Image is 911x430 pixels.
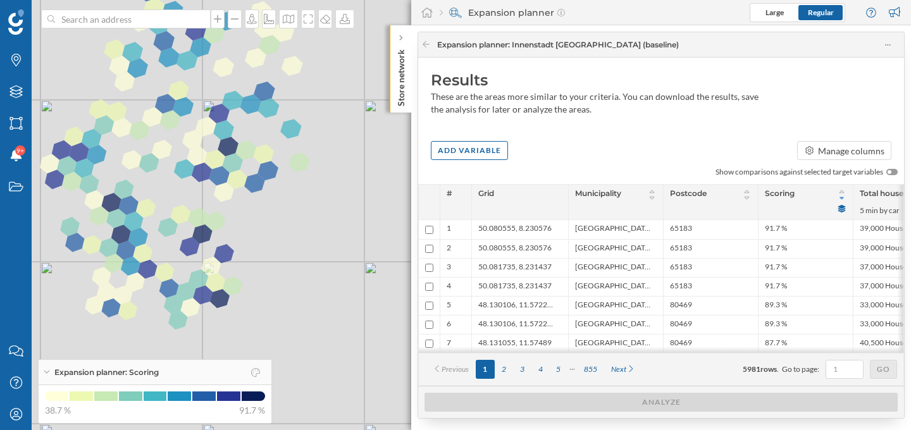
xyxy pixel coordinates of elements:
[670,338,692,350] span: 80469
[508,40,679,49] span: : Innenstadt [GEOGRAPHIC_DATA] (baseline)
[575,188,621,202] span: Municipality
[239,404,265,417] span: 91.7 %
[447,243,451,255] span: 2
[765,319,787,331] span: 89.3 %
[478,300,555,312] span: 48.130106, 11.572267
[575,243,650,255] span: [GEOGRAPHIC_DATA], [GEOGRAPHIC_DATA]
[670,300,692,312] span: 80469
[765,243,787,255] span: 91.7 %
[670,223,692,236] span: 65183
[575,281,650,293] span: [GEOGRAPHIC_DATA], [GEOGRAPHIC_DATA]
[447,300,451,312] span: 5
[818,144,884,157] div: Manage columns
[447,338,451,350] span: 7
[808,8,834,17] span: Regular
[716,166,883,178] span: Show comparisons against selected target variables
[395,44,407,106] p: Store network
[765,188,795,202] span: Scoring
[670,319,692,331] span: 80469
[449,6,462,19] img: search-areas.svg
[16,144,24,157] span: 9+
[478,223,552,236] span: 50.080555, 8.230576
[829,363,860,376] input: 1
[765,300,787,312] span: 89.3 %
[575,319,650,331] span: [GEOGRAPHIC_DATA], Stadt
[765,8,784,17] span: Large
[447,223,451,236] span: 1
[743,364,760,374] span: 5981
[760,364,777,374] span: rows
[765,281,787,293] span: 91.7 %
[575,300,650,312] span: [GEOGRAPHIC_DATA], Stadt
[765,338,787,350] span: 87.7 %
[478,243,552,255] span: 50.080555, 8.230576
[440,6,565,19] div: Expansion planner
[782,364,819,375] span: Go to page:
[670,243,692,255] span: 65183
[431,90,760,116] div: These are the areas more similar to your criteria. You can download the results, save the analysi...
[478,281,552,293] span: 50.081735, 8.231437
[431,70,891,90] div: Results
[447,188,452,199] span: #
[478,188,494,199] span: Grid
[575,262,650,274] span: [GEOGRAPHIC_DATA], [GEOGRAPHIC_DATA]
[447,319,451,331] span: 6
[575,338,650,350] span: [GEOGRAPHIC_DATA], Stadt
[670,262,692,274] span: 65183
[765,262,787,274] span: 91.7 %
[447,281,451,293] span: 4
[45,404,71,417] span: 38.7 %
[478,338,552,350] span: 48.131055, 11.57489
[54,367,159,378] span: Expansion planner: Scoring
[777,364,779,374] span: .
[437,39,679,51] span: Expansion planner
[670,188,707,202] span: Postcode
[670,281,692,293] span: 65183
[8,9,24,35] img: Geoblink Logo
[447,262,451,274] span: 3
[765,223,787,236] span: 91.7 %
[575,223,650,236] span: [GEOGRAPHIC_DATA], [GEOGRAPHIC_DATA]
[478,319,555,331] span: 48.130106, 11.572267
[478,262,552,274] span: 50.081735, 8.231437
